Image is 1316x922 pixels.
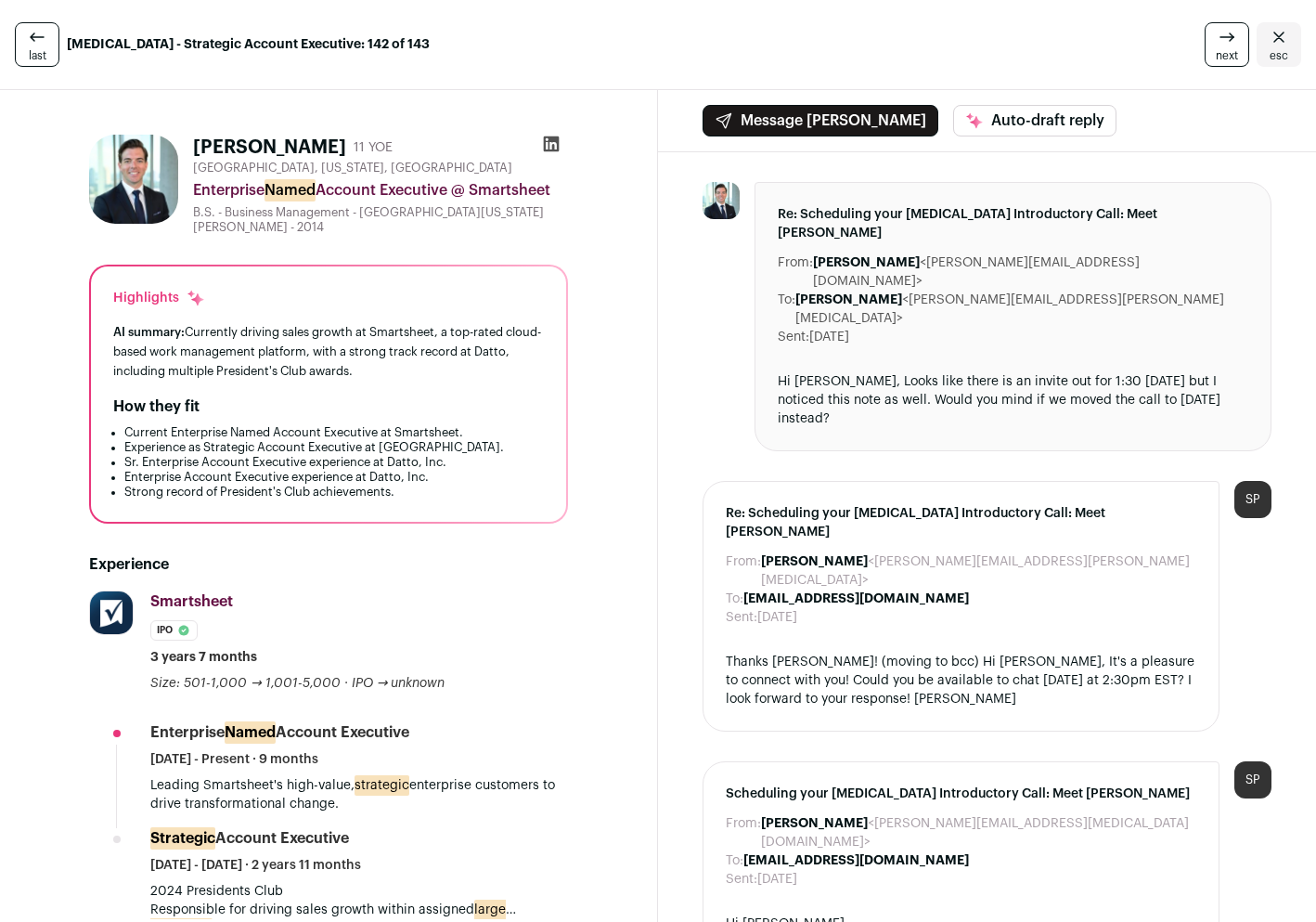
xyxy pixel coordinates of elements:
mark: Named [264,179,316,201]
img: 6e22a23c88d364fa56cb5ca38728e847212af0dfade4f7b8621d2f592a6c2326.jpg [90,591,133,634]
span: IPO → unknown [352,677,445,690]
dd: <[PERSON_NAME][EMAIL_ADDRESS][PERSON_NAME][MEDICAL_DATA]> [795,291,1248,328]
span: last [29,48,46,63]
li: Strong record of President's Club achievements. [124,485,544,500]
div: 11 YOE [354,138,393,157]
b: [PERSON_NAME] [813,256,920,269]
div: Account Executive [150,828,349,849]
li: Sr. Enterprise Account Executive experience at Datto, Inc. [124,455,544,470]
span: 3 years 7 months [150,648,257,667]
li: Enterprise Account Executive experience at Datto, Inc. [124,470,544,485]
span: Scheduling your [MEDICAL_DATA] Introductory Call: Meet [PERSON_NAME] [726,785,1196,803]
dd: [DATE] [757,870,797,889]
b: [EMAIL_ADDRESS][DOMAIN_NAME] [743,592,969,605]
button: Auto-draft reply [953,105,1116,136]
dd: [DATE] [757,608,797,627]
img: cf4c22dd1cbd1eff25a6339e4ba269892c40ad9913843d0389ac9a113f3f2f3a.jpg [89,135,178,224]
p: Leading Smartsheet's high-value, enterprise customers to drive transformational change. [150,776,568,813]
dt: Sent: [726,608,757,627]
img: cf4c22dd1cbd1eff25a6339e4ba269892c40ad9913843d0389ac9a113f3f2f3a.jpg [703,182,740,219]
div: B.S. - Business Management - [GEOGRAPHIC_DATA][US_STATE][PERSON_NAME] - 2014 [193,205,568,235]
dd: [DATE] [809,328,849,346]
div: Enterprise Account Executive [150,722,409,743]
dt: Sent: [778,328,809,346]
mark: Named [225,721,276,744]
b: [PERSON_NAME] [761,817,868,830]
div: Thanks [PERSON_NAME]! (moving to bcc) Hi [PERSON_NAME], It's a pleasure to connect with you! Coul... [726,653,1196,708]
dt: From: [778,253,813,291]
h2: How they fit [113,396,200,418]
dt: To: [726,851,743,870]
b: [EMAIL_ADDRESS][DOMAIN_NAME] [743,854,969,867]
li: Current Enterprise Named Account Executive at Smartsheet. [124,425,544,440]
span: AI summary: [113,326,185,338]
a: next [1205,22,1249,67]
dd: <[PERSON_NAME][EMAIL_ADDRESS][MEDICAL_DATA][DOMAIN_NAME]> [761,814,1196,851]
dt: To: [726,590,743,608]
dt: From: [726,552,761,590]
a: Close [1257,22,1301,67]
div: SP [1234,761,1271,799]
button: Message [PERSON_NAME] [703,105,938,136]
strong: [MEDICAL_DATA] - Strategic Account Executive: 142 of 143 [67,35,430,54]
span: esc [1270,48,1288,63]
span: next [1216,48,1238,63]
dt: To: [778,291,795,328]
h2: Experience [89,553,568,576]
dt: From: [726,814,761,851]
li: IPO [150,620,198,641]
b: [PERSON_NAME] [795,293,902,306]
a: last [15,22,59,67]
span: [DATE] - Present · 9 months [150,750,318,769]
div: Enterprise Account Executive @ Smartsheet [193,179,568,201]
span: Re: Scheduling your [MEDICAL_DATA] Introductory Call: Meet [PERSON_NAME] [778,205,1248,242]
dd: <[PERSON_NAME][EMAIL_ADDRESS][PERSON_NAME][MEDICAL_DATA]> [761,552,1196,590]
div: Hi [PERSON_NAME], Looks like there is an invite out for 1:30 [DATE] but I noticed this note as we... [778,372,1248,428]
span: Smartsheet [150,594,233,609]
span: [GEOGRAPHIC_DATA], [US_STATE], [GEOGRAPHIC_DATA] [193,161,512,175]
b: [PERSON_NAME] [761,555,868,568]
span: [DATE] - [DATE] · 2 years 11 months [150,856,361,875]
span: · [344,674,348,693]
div: SP [1234,481,1271,518]
span: Size: 501-1,000 → 1,001-5,000 [150,677,341,690]
dd: <[PERSON_NAME][EMAIL_ADDRESS][DOMAIN_NAME]> [813,253,1248,291]
p: Responsible for driving sales growth within assigned accounts (10,000+ employees). Working closel... [150,901,568,919]
li: Experience as Strategic Account Executive at [GEOGRAPHIC_DATA]. [124,440,544,455]
p: 2024 Presidents Club [150,882,568,901]
span: Re: Scheduling your [MEDICAL_DATA] Introductory Call: Meet [PERSON_NAME] [726,504,1196,541]
div: Currently driving sales growth at Smartsheet, a top-rated cloud-based work management platform, w... [113,322,544,381]
h1: [PERSON_NAME] [193,135,346,161]
mark: strategic [355,775,409,796]
div: Highlights [113,289,205,307]
mark: Strategic [150,827,215,850]
dt: Sent: [726,870,757,889]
